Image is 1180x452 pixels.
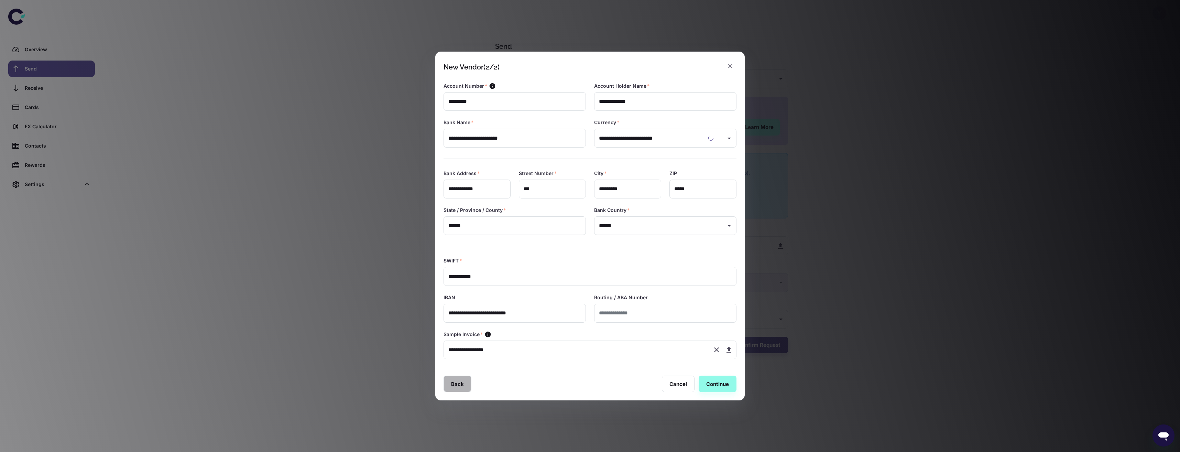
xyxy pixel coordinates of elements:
[594,83,650,89] label: Account Holder Name
[519,170,557,177] label: Street Number
[444,331,483,338] label: Sample Invoice
[444,207,506,214] label: State / Province / County
[724,221,734,230] button: Open
[1152,424,1174,446] iframe: Button to launch messaging window
[444,170,480,177] label: Bank Address
[662,376,695,392] button: Cancel
[594,119,620,126] label: Currency
[594,170,607,177] label: City
[444,63,500,71] div: New Vendor (2/2)
[444,376,471,392] button: Back
[444,119,474,126] label: Bank Name
[444,294,455,301] label: IBAN
[724,133,734,143] button: Open
[594,294,648,301] label: Routing / ABA Number
[444,83,488,89] label: Account Number
[669,170,677,177] label: ZIP
[444,257,462,264] label: SWIFT
[699,376,736,392] button: Continue
[594,207,630,214] label: Bank Country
